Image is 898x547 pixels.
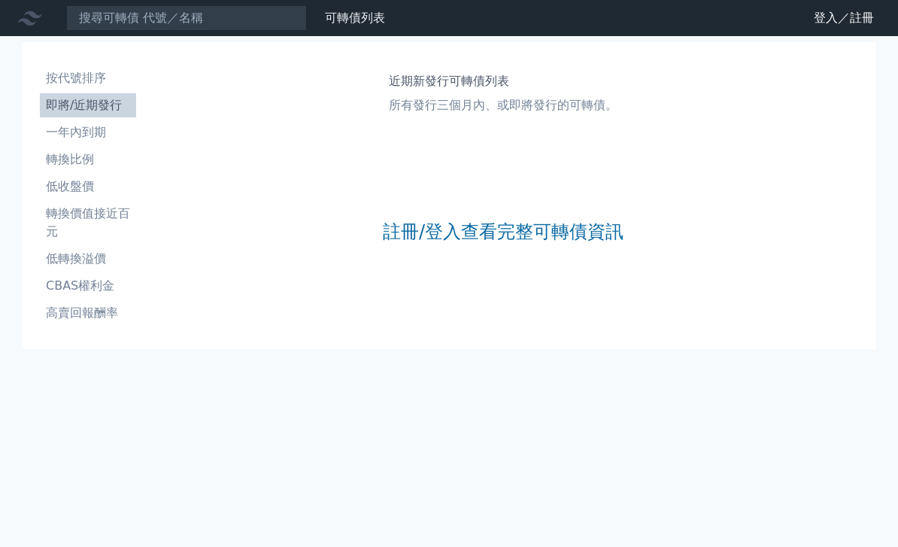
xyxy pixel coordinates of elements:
a: 高賣回報酬率 [40,301,136,325]
li: 高賣回報酬率 [40,304,136,322]
a: 轉換比例 [40,147,136,172]
a: 低收盤價 [40,175,136,199]
a: 可轉債列表 [325,11,385,25]
li: 轉換價值接近百元 [40,205,136,241]
h1: 近期新發行可轉債列表 [389,72,617,90]
li: 一年內到期 [40,123,136,141]
li: 低轉換溢價 [40,250,136,268]
a: 即將/近期發行 [40,93,136,117]
a: 一年內到期 [40,120,136,144]
li: 轉換比例 [40,150,136,169]
a: 註冊/登入查看完整可轉債資訊 [383,220,623,244]
input: 搜尋可轉債 代號／名稱 [66,5,307,31]
a: 轉換價值接近百元 [40,202,136,244]
li: 低收盤價 [40,178,136,196]
li: CBAS權利金 [40,277,136,295]
a: CBAS權利金 [40,274,136,298]
li: 即將/近期發行 [40,96,136,114]
a: 低轉換溢價 [40,247,136,271]
a: 登入／註冊 [802,6,886,30]
li: 按代號排序 [40,69,136,87]
a: 按代號排序 [40,66,136,90]
p: 所有發行三個月內、或即將發行的可轉債。 [389,96,617,114]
